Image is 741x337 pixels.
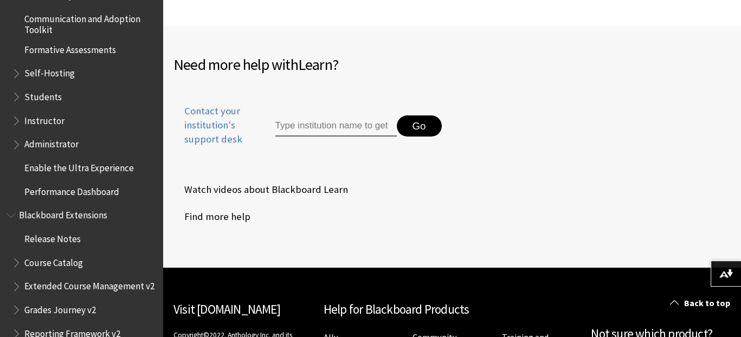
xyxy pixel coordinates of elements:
span: Course Catalog [24,254,83,268]
h2: Help for Blackboard Products [324,300,581,319]
span: Formative Assessments [24,41,116,55]
a: Find more help [173,209,250,225]
span: Self-Hosting [24,64,75,79]
span: Students [24,88,62,102]
span: Blackboard Extensions [19,206,107,221]
span: Release Notes [24,230,81,244]
h2: Need more help with ? [173,53,452,76]
span: Extended Course Management v2 [24,277,154,292]
span: Contact your institution's support desk [173,104,250,147]
span: Grades Journey v2 [24,301,96,315]
span: Administrator [24,135,79,150]
span: Communication and Adoption Toolkit [24,10,155,35]
span: Instructor [24,112,65,126]
input: Type institution name to get support [275,115,397,137]
span: Learn [298,55,332,74]
span: Enable the Ultra Experience [24,159,134,173]
a: Watch videos about Blackboard Learn [173,182,348,198]
button: Go [397,115,442,137]
a: Back to top [662,293,741,313]
a: Contact your institution's support desk [173,104,250,160]
a: Visit [DOMAIN_NAME] [173,301,280,317]
span: Performance Dashboard [24,183,119,197]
